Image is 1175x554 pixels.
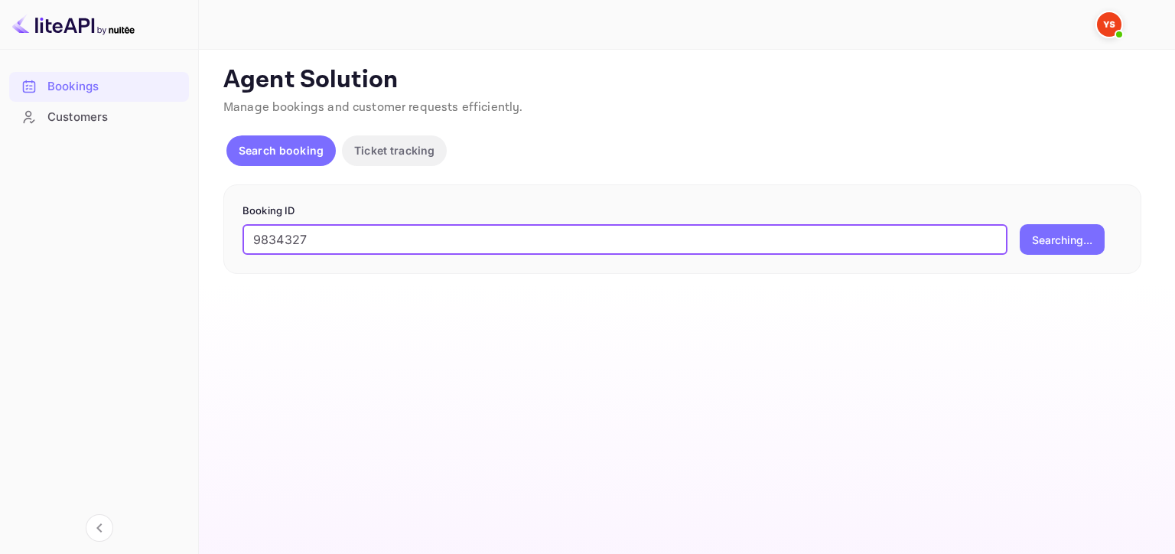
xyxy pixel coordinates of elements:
[47,78,181,96] div: Bookings
[12,12,135,37] img: LiteAPI logo
[1097,12,1121,37] img: Yandex Support
[9,103,189,131] a: Customers
[9,103,189,132] div: Customers
[223,99,523,116] span: Manage bookings and customer requests efficiently.
[239,142,324,158] p: Search booking
[223,65,1147,96] p: Agent Solution
[242,204,1122,219] p: Booking ID
[47,109,181,126] div: Customers
[9,72,189,100] a: Bookings
[9,72,189,102] div: Bookings
[86,514,113,542] button: Collapse navigation
[242,224,1007,255] input: Enter Booking ID (e.g., 63782194)
[354,142,435,158] p: Ticket tracking
[1020,224,1105,255] button: Searching...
